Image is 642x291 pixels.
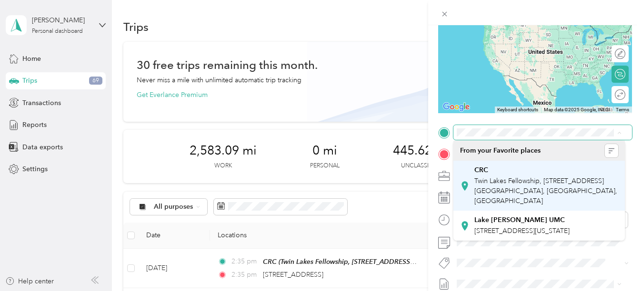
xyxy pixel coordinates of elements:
[441,101,472,113] a: Open this area in Google Maps (opens a new window)
[474,177,617,205] span: Twin Lakes Fellowship, [STREET_ADDRESS][GEOGRAPHIC_DATA], [GEOGRAPHIC_DATA], [GEOGRAPHIC_DATA]
[544,107,610,112] span: Map data ©2025 Google, INEGI
[474,166,488,175] strong: CRC
[474,216,565,224] strong: Lake [PERSON_NAME] UMC
[460,146,541,155] span: From your Favorite places
[589,238,642,291] iframe: Everlance-gr Chat Button Frame
[474,227,570,235] span: [STREET_ADDRESS][US_STATE]
[441,101,472,113] img: Google
[497,107,538,113] button: Keyboard shortcuts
